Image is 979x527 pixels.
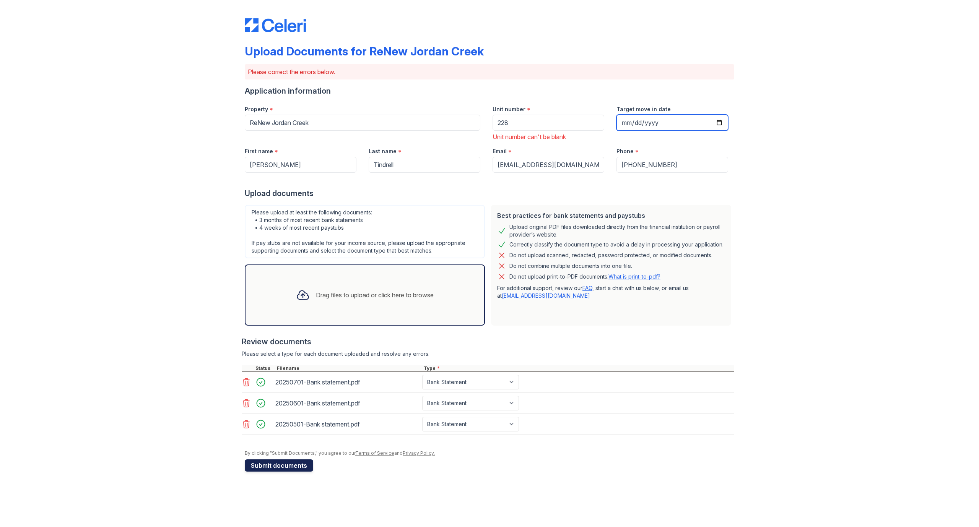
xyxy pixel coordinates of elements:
a: Privacy Policy. [403,450,435,456]
div: Upload Documents for ReNew Jordan Creek [245,44,484,58]
label: Phone [616,148,634,155]
div: Status [254,365,275,371]
div: Best practices for bank statements and paystubs [497,211,725,220]
div: By clicking "Submit Documents," you agree to our and [245,450,734,456]
div: Please upload at least the following documents: • 3 months of most recent bank statements • 4 wee... [245,205,485,258]
p: Do not upload print-to-PDF documents. [509,273,660,281]
label: Unit number [493,105,525,113]
a: [EMAIL_ADDRESS][DOMAIN_NAME] [502,292,590,299]
label: Property [245,105,268,113]
p: Please correct the errors below. [248,67,731,76]
div: Upload documents [245,188,734,199]
img: CE_Logo_Blue-a8612792a0a2168367f1c8372b55b34899dd931a85d93a1a3d3e32e68fde9ad4.png [245,18,306,32]
div: Upload original PDF files downloaded directly from the financial institution or payroll provider’... [509,223,725,238]
label: First name [245,148,273,155]
div: 20250601-Bank statement.pdf [275,397,419,409]
div: Review documents [242,336,734,347]
div: Do not combine multiple documents into one file. [509,261,632,271]
div: Application information [245,86,734,96]
div: Do not upload scanned, redacted, password protected, or modified documents. [509,251,712,260]
div: 20250501-Bank statement.pdf [275,418,419,430]
div: Unit number can't be blank [493,132,604,141]
button: Submit documents [245,459,313,472]
p: For additional support, review our , start a chat with us below, or email us at [497,284,725,300]
div: Please select a type for each document uploaded and resolve any errors. [242,350,734,358]
label: Target move in date [616,105,671,113]
div: Correctly classify the document type to avoid a delay in processing your application. [509,240,724,249]
div: 20250701-Bank statement.pdf [275,376,419,388]
div: Drag files to upload or click here to browse [316,290,434,300]
div: Type [422,365,734,371]
a: Terms of Service [355,450,394,456]
label: Last name [369,148,397,155]
div: Filename [275,365,422,371]
a: What is print-to-pdf? [608,273,660,280]
label: Email [493,148,507,155]
a: FAQ [582,285,592,291]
